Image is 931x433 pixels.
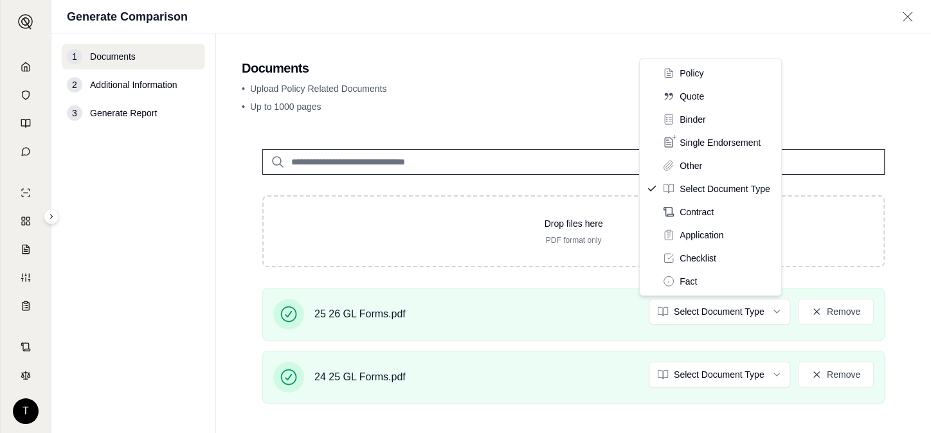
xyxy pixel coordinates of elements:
span: Policy [680,67,703,80]
span: Checklist [680,252,716,265]
span: Other [680,159,702,172]
span: Fact [680,275,697,288]
span: Binder [680,113,705,126]
span: Application [680,229,724,242]
span: Single Endorsement [680,136,761,149]
span: Contract [680,206,714,218]
span: Select Document Type [680,182,770,195]
span: Quote [680,90,704,103]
